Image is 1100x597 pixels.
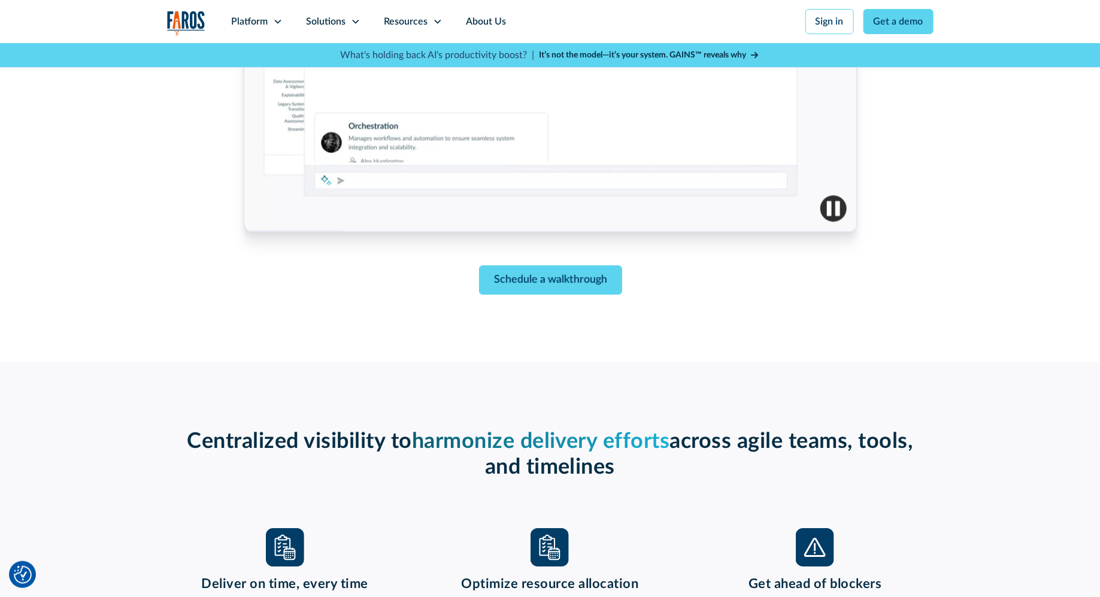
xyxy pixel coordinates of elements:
[412,431,670,452] strong: harmonize delivery efforts
[697,576,934,592] h3: Get ahead of blockers
[805,9,854,34] a: Sign in
[14,566,32,584] img: Revisit consent button
[167,11,205,35] img: Logo of the analytics and reporting company Faros.
[432,576,668,592] h3: Optimize resource alloca
[540,51,747,59] strong: It’s not the model—it’s your system. GAINS™ reveals why
[478,265,622,295] a: Schedule a walkthrough
[307,14,346,29] div: Solutions
[796,528,834,566] img: alert icon
[820,195,847,222] img: Pause video
[167,576,404,592] h3: Deliver on time, every time
[485,431,913,478] strong: across agile teams, tools, and timelines
[266,528,304,566] img: icon of clipboard and calendar
[341,48,535,62] p: What's holding back AI's productivity boost? |
[540,49,760,62] a: It’s not the model—it’s your system. GAINS™ reveals why
[614,577,638,590] strong: tion
[167,11,205,35] a: home
[531,528,569,566] img: icon of clipboard and calendar
[384,14,428,29] div: Resources
[14,566,32,584] button: Cookie Settings
[232,14,268,29] div: Platform
[863,9,934,34] a: Get a demo
[187,431,412,452] strong: Centralized visibility to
